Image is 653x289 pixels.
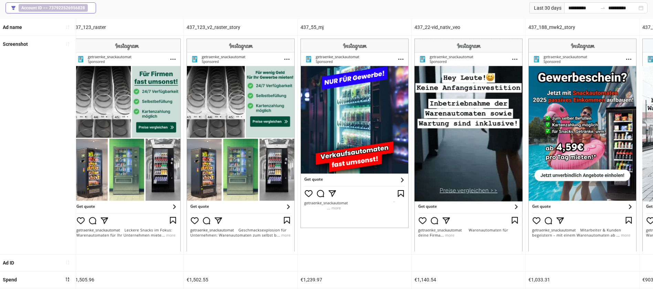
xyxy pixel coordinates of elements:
img: Screenshot 120225955620380338 [73,39,181,251]
div: €1,505.96 [70,271,183,288]
div: 437_55_mj [298,19,411,35]
div: 437_22-vid_nativ_veo [412,19,525,35]
img: Screenshot 120230841736180338 [414,39,523,251]
div: €1,502.55 [184,271,297,288]
div: €1,140.54 [412,271,525,288]
b: Ad ID [3,260,14,266]
div: 437_123_raster [70,19,183,35]
img: Screenshot 120227778597670338 [187,39,295,251]
span: sort-ascending [65,25,70,30]
span: to [600,5,605,11]
span: sort-descending [65,277,70,282]
b: 737922526956828 [49,6,85,10]
button: Account ID == 737922526956828 [6,2,96,13]
b: Spend [3,277,17,282]
b: Screenshot [3,41,28,47]
b: Account ID [21,6,42,10]
div: 437_123_v2_raster_story [184,19,297,35]
b: Ad name [3,24,22,30]
div: 437_188_mwk2_story [526,19,639,35]
div: Last 30 days [529,2,564,13]
img: Screenshot 120225955620670338 [301,39,409,228]
span: == [19,4,88,12]
span: swap-right [600,5,605,11]
span: sort-ascending [65,42,70,47]
div: €1,033.31 [526,271,639,288]
img: Screenshot 120230825550560338 [528,39,636,251]
span: sort-ascending [65,260,70,265]
span: filter [11,6,16,10]
div: €1,239.97 [298,271,411,288]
